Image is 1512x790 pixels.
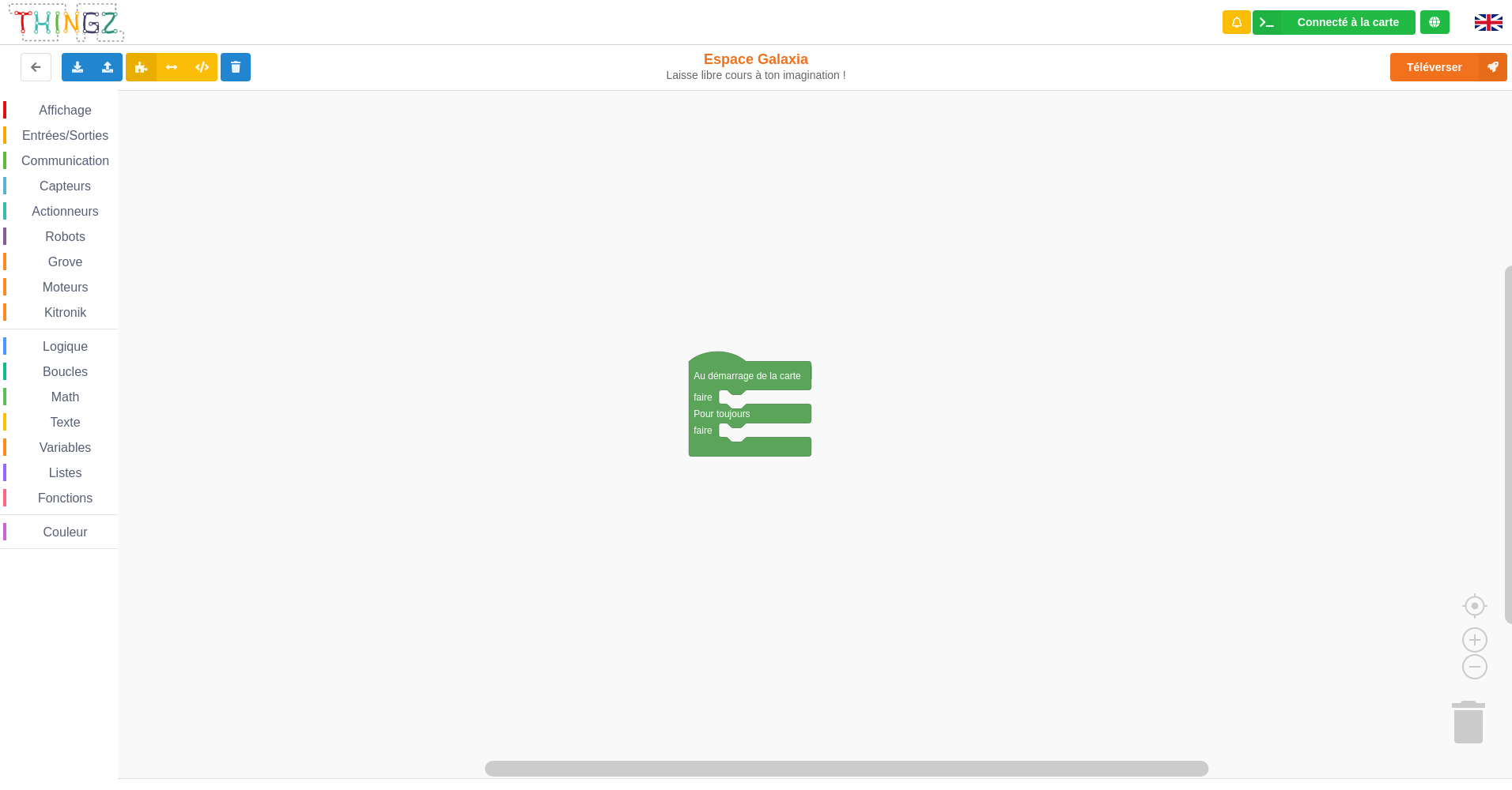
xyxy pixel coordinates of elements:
img: gb.png [1475,14,1503,31]
span: Variables [37,441,94,454]
div: Ta base fonctionne bien ! [1253,10,1416,35]
text: Au démarrage de la carte [694,370,801,381]
span: Robots [43,230,88,243]
img: thingz_logo.png [7,2,126,43]
span: Grove [46,255,85,269]
text: Pour toujours [694,408,750,419]
span: Math [49,390,82,404]
span: Listes [47,466,85,480]
span: Couleur [41,525,90,539]
span: Communication [19,154,112,167]
span: Actionneurs [29,205,101,218]
div: Espace Galaxia [624,51,888,82]
text: faire [694,391,713,402]
span: Entrées/Sorties [20,129,111,142]
span: Texte [47,416,82,429]
div: Laisse libre cours à ton imagination ! [624,69,888,82]
button: Téléverser [1390,53,1507,81]
span: Logique [40,340,90,353]
span: Capteurs [37,179,93,193]
span: Moteurs [40,280,91,294]
span: Fonctions [36,491,95,505]
span: Kitronik [42,306,89,319]
span: Boucles [40,365,90,378]
span: Affichage [36,103,93,117]
text: faire [694,424,713,435]
div: Tu es connecté au serveur de création de Thingz [1420,10,1450,34]
div: Connecté à la carte [1298,17,1399,28]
